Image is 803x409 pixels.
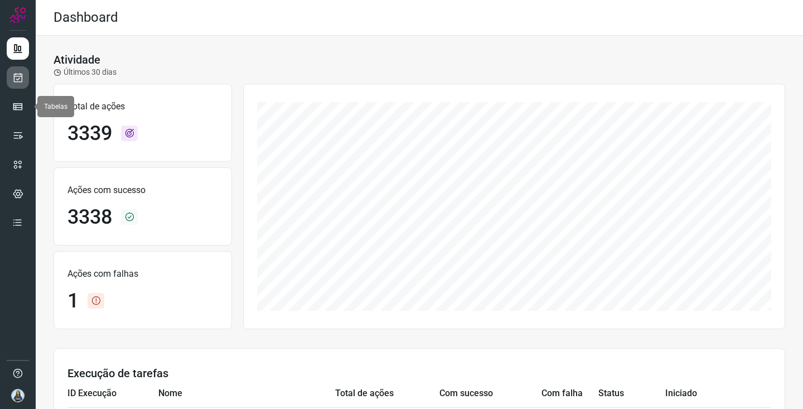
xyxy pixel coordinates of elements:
td: Total de ações [286,380,394,407]
img: Logo [9,7,26,23]
p: Ações com falhas [67,267,218,281]
h2: Dashboard [54,9,118,26]
h1: 3338 [67,205,112,229]
td: Nome [158,380,286,407]
td: ID Execução [67,380,158,407]
h1: 3339 [67,122,112,146]
td: Com sucesso [394,380,493,407]
td: Status [598,380,665,407]
span: Tabelas [44,103,67,110]
h3: Execução de tarefas [67,367,771,380]
img: fc58e68df51c897e9c2c34ad67654c41.jpeg [11,389,25,402]
p: Total de ações [67,100,218,113]
p: Últimos 30 dias [54,66,117,78]
td: Iniciado [665,380,727,407]
h3: Atividade [54,53,100,66]
h1: 1 [67,289,79,313]
p: Ações com sucesso [67,184,218,197]
td: Com falha [493,380,598,407]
